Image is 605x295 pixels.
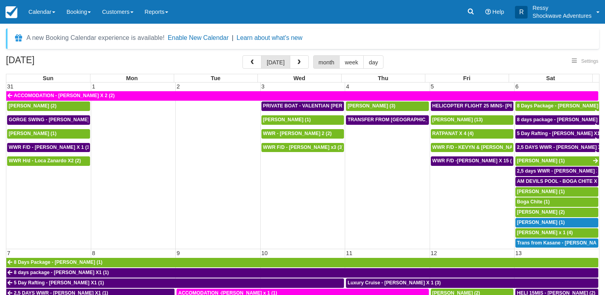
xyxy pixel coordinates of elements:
span: [PERSON_NAME] (2) [9,103,56,109]
span: [PERSON_NAME] (1) [517,189,565,194]
span: [PERSON_NAME] (1) [517,220,565,225]
span: Luxury Cruise - [PERSON_NAME] X 1 (3) [348,280,441,286]
span: [PERSON_NAME] (1) [263,117,311,122]
a: 8 Days Package - [PERSON_NAME] (1) [6,258,598,267]
span: 13 [515,250,522,256]
span: WWR F/D - KEVYN & [PERSON_NAME] 2 (2) [432,145,533,150]
a: PRIVATE BOAT - VALENTIAN [PERSON_NAME] X 4 (4) [261,101,344,111]
a: [PERSON_NAME] (1) [515,218,598,227]
span: Fri [463,75,470,81]
button: week [339,55,364,69]
a: 5 Day Rafting - [PERSON_NAME] X1 (1) [515,129,599,139]
a: WWR F/D -[PERSON_NAME] X 15 (15) [431,156,513,166]
span: 5 Day Rafting - [PERSON_NAME] X1 (1) [14,280,104,286]
span: Tue [211,75,221,81]
span: WWR F/D - [PERSON_NAME] X 1 (1) [9,145,91,150]
a: WWR F/D - [PERSON_NAME] x3 (3) [261,143,344,152]
span: Settings [581,58,598,64]
span: 12 [430,250,438,256]
div: A new Booking Calendar experience is available! [26,33,165,43]
span: | [232,34,233,41]
a: [PERSON_NAME] (1) [515,156,599,166]
span: Mon [126,75,138,81]
a: [PERSON_NAME] (1) [261,115,344,125]
a: [PERSON_NAME] (1) [515,187,598,197]
a: 8 Days Package - [PERSON_NAME] (1) [515,101,599,111]
a: Boga Chite (1) [515,197,598,207]
a: 2,5 DAYS WWR - [PERSON_NAME] X1 (1) [515,143,599,152]
span: 31 [6,83,14,90]
span: Wed [293,75,305,81]
span: GORGE SWING - [PERSON_NAME] X 2 (2) [9,117,105,122]
button: Settings [567,56,603,67]
a: [PERSON_NAME] (2) [7,101,90,111]
p: Ressy [532,4,592,12]
span: ACCOMODATION - [PERSON_NAME] X 2 (2) [14,93,115,98]
span: Sat [546,75,555,81]
button: month [313,55,340,69]
h2: [DATE] [6,55,106,70]
span: WWR F/D -[PERSON_NAME] X 15 (15) [432,158,519,163]
span: Help [492,9,504,15]
span: [PERSON_NAME] (2) [517,209,565,215]
i: Help [485,9,491,15]
a: [PERSON_NAME] x 1 (4) [515,228,598,238]
span: [PERSON_NAME] x 1 (4) [517,230,573,235]
span: 5 [430,83,435,90]
span: 7 [6,250,11,256]
p: Shockwave Adventures [532,12,592,20]
a: WWR H/d - Loca Zanardo X2 (2) [7,156,90,166]
a: Trans from Kasane - [PERSON_NAME] X4 (4) [515,239,598,248]
a: [PERSON_NAME] (1) [7,129,90,139]
a: 8 days package - [PERSON_NAME] X1 (1) [6,268,598,278]
span: 4 [345,83,350,90]
span: PRIVATE BOAT - VALENTIAN [PERSON_NAME] X 4 (4) [263,103,387,109]
span: 2 [176,83,180,90]
span: 8 Days Package - [PERSON_NAME] (1) [14,259,102,265]
span: 9 [176,250,180,256]
span: [PERSON_NAME] (1) [9,131,56,136]
a: [PERSON_NAME] (2) [515,208,598,217]
a: WWR F/D - [PERSON_NAME] X 1 (1) [7,143,90,152]
a: WWR F/D - KEVYN & [PERSON_NAME] 2 (2) [431,143,513,152]
span: RATPANAT X 4 (4) [432,131,474,136]
span: 10 [261,250,269,256]
a: GORGE SWING - [PERSON_NAME] X 2 (2) [7,115,90,125]
a: 2,5 days WWR - [PERSON_NAME] X2 (2) [515,167,598,176]
a: 8 days package - [PERSON_NAME] X1 (1) [515,115,599,125]
a: [PERSON_NAME] (3) [346,101,428,111]
span: Thu [378,75,388,81]
a: 5 Day Rafting - [PERSON_NAME] X1 (1) [6,278,344,288]
span: WWR - [PERSON_NAME] 2 (2) [263,131,332,136]
span: 1 [91,83,96,90]
a: WWR - [PERSON_NAME] 2 (2) [261,129,344,139]
div: R [515,6,528,19]
span: WWR H/d - Loca Zanardo X2 (2) [9,158,81,163]
a: RATPANAT X 4 (4) [431,129,513,139]
span: Sun [43,75,53,81]
span: TRANSFER FROM [GEOGRAPHIC_DATA] TO VIC FALLS - [PERSON_NAME] X 1 (1) [348,117,537,122]
a: HELICOPTER FLIGHT 25 MINS- [PERSON_NAME] X1 (1) [431,101,513,111]
a: [PERSON_NAME] (13) [431,115,513,125]
a: AM DEVILS POOL - BOGA CHITE X 1 (1) [515,177,598,186]
a: ACCOMODATION - [PERSON_NAME] X 2 (2) [6,91,598,101]
a: Luxury Cruise - [PERSON_NAME] X 1 (3) [346,278,598,288]
span: 6 [515,83,519,90]
span: [PERSON_NAME] (13) [432,117,483,122]
span: 3 [261,83,265,90]
a: TRANSFER FROM [GEOGRAPHIC_DATA] TO VIC FALLS - [PERSON_NAME] X 1 (1) [346,115,428,125]
button: Enable New Calendar [168,34,229,42]
a: Learn about what's new [237,34,302,41]
span: 11 [345,250,353,256]
img: checkfront-main-nav-mini-logo.png [6,6,17,18]
span: WWR F/D - [PERSON_NAME] x3 (3) [263,145,344,150]
span: 8 days package - [PERSON_NAME] X1 (1) [14,270,109,275]
span: Boga Chite (1) [517,199,550,205]
span: [PERSON_NAME] (1) [517,158,565,163]
span: HELICOPTER FLIGHT 25 MINS- [PERSON_NAME] X1 (1) [432,103,560,109]
span: 8 [91,250,96,256]
button: [DATE] [261,55,290,69]
button: day [363,55,383,69]
span: [PERSON_NAME] (3) [348,103,395,109]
